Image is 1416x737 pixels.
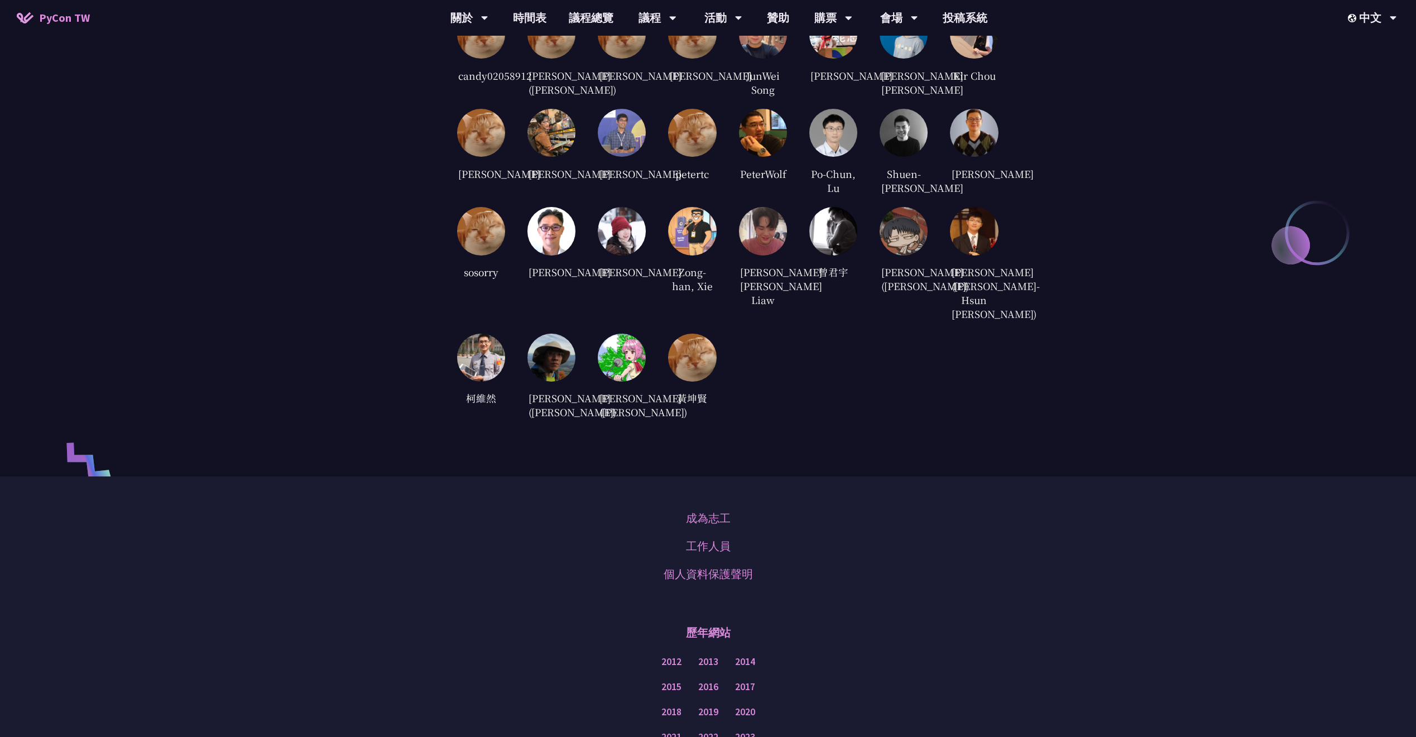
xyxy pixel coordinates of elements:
div: candy02058912 [457,67,505,84]
img: 761e049ec1edd5d40c9073b5ed8731ef.jpg [598,334,646,382]
div: Kir Chou [950,67,998,84]
div: JunWei Song [739,67,787,98]
span: PyCon TW [39,9,90,26]
div: [PERSON_NAME] [950,165,998,182]
img: 474439d49d7dff4bbb1577ca3eb831a2.jpg [668,207,716,255]
img: 5ff9de8d57eb0523377aec5064268ffd.jpg [809,109,857,157]
img: Locale Icon [1348,14,1359,22]
div: 黃坤賢 [668,390,716,407]
img: 556a545ec8e13308227429fdb6de85d1.jpg [457,334,505,382]
a: 2013 [698,655,718,669]
div: [PERSON_NAME] [598,165,646,182]
div: [PERSON_NAME]([PERSON_NAME]-Hsun [PERSON_NAME]) [950,264,998,322]
div: Zong-han, Xie [668,264,716,295]
div: [PERSON_NAME] [457,165,505,182]
div: 曾君宇 [809,264,857,281]
a: 2018 [661,705,681,719]
img: default.0dba411.jpg [668,334,716,382]
a: 2017 [735,680,755,694]
img: default.0dba411.jpg [457,207,505,255]
div: [PERSON_NAME] [809,67,857,84]
img: fc8a005fc59e37cdaca7cf5c044539c8.jpg [739,109,787,157]
div: [PERSON_NAME] [527,264,575,281]
img: a9d086477deb5ee7d1da43ccc7d68f28.jpg [950,207,998,255]
p: 歷年網站 [686,616,731,649]
a: 2019 [698,705,718,719]
img: 16744c180418750eaf2695dae6de9abb.jpg [880,207,928,255]
img: 666459b874776088829a0fab84ecbfc6.jpg [598,207,646,255]
a: 2014 [735,655,755,669]
div: PeterWolf [739,165,787,182]
img: 82d23fd0d510ffd9e682b2efc95fb9e0.jpg [809,207,857,255]
img: 25c07452fc50a232619605b3e350791e.jpg [527,109,575,157]
div: [PERSON_NAME] [PERSON_NAME] [880,67,928,98]
div: [PERSON_NAME] ([PERSON_NAME]) [880,264,928,295]
div: [PERSON_NAME] ([PERSON_NAME]) [527,390,575,421]
div: Po-Chun, Lu [809,165,857,196]
a: 2020 [735,705,755,719]
img: 33cae1ec12c9fa3a44a108271202f9f1.jpg [527,334,575,382]
div: sosorry [457,264,505,281]
a: 工作人員 [686,538,731,555]
a: 2012 [661,655,681,669]
div: [PERSON_NAME][PERSON_NAME] Liaw [739,264,787,309]
img: default.0dba411.jpg [457,109,505,157]
img: default.0dba411.jpg [668,109,716,157]
a: 成為志工 [686,510,731,527]
img: ca361b68c0e016b2f2016b0cb8f298d8.jpg [598,109,646,157]
div: [PERSON_NAME] [527,165,575,182]
a: 2015 [661,680,681,694]
img: d0223f4f332c07bbc4eacc3daa0b50af.jpg [527,207,575,255]
div: [PERSON_NAME]([PERSON_NAME]) [598,390,646,421]
div: [PERSON_NAME] ([PERSON_NAME]) [527,67,575,98]
div: [PERSON_NAME] [668,67,716,84]
img: 5b816cddee2d20b507d57779bce7e155.jpg [880,109,928,157]
a: 個人資料保護聲明 [664,566,753,582]
img: 2fb25c4dbcc2424702df8acae420c189.jpg [950,109,998,157]
div: [PERSON_NAME] [598,67,646,84]
img: c22c2e10e811a593462dda8c54eb193e.jpg [739,207,787,255]
div: 柯維然 [457,390,505,407]
a: 2016 [698,680,718,694]
div: Shuen-[PERSON_NAME] [880,165,928,196]
div: [PERSON_NAME] [598,264,646,281]
div: petertc [668,165,716,182]
img: Home icon of PyCon TW 2025 [17,12,33,23]
a: PyCon TW [6,4,101,32]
